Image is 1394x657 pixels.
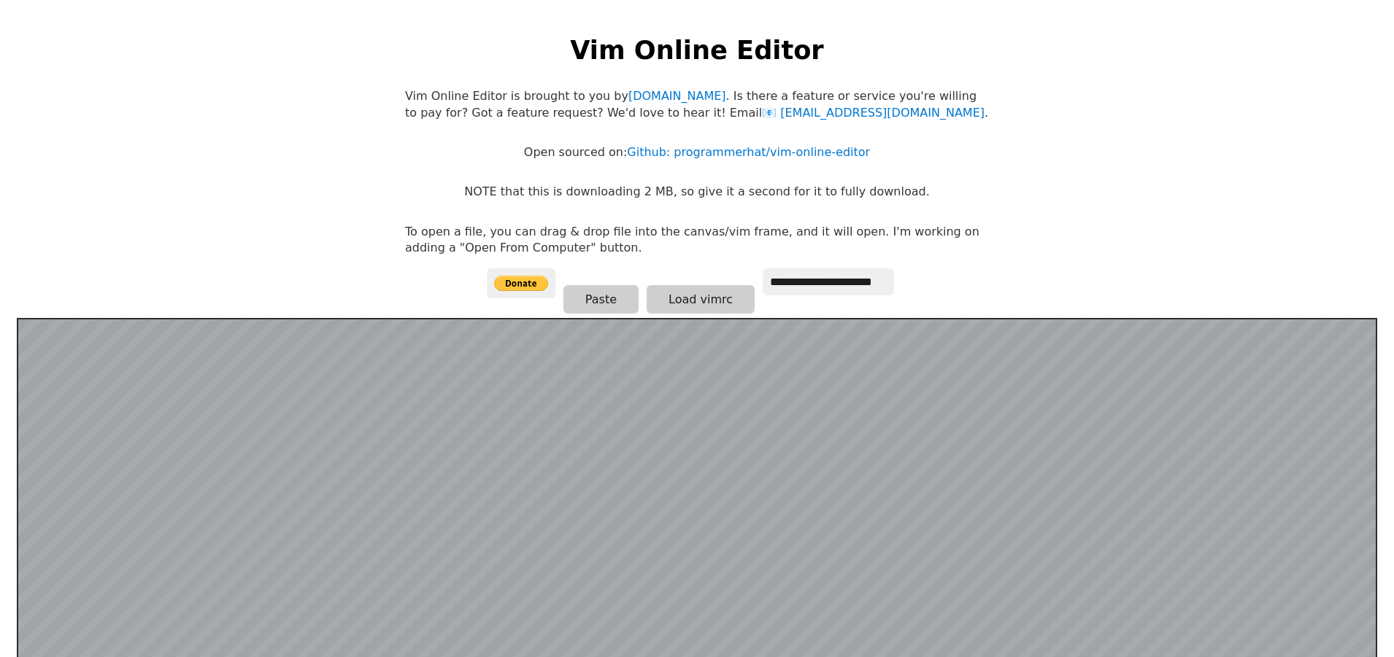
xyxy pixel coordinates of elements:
[628,89,726,103] a: [DOMAIN_NAME]
[570,32,823,68] h1: Vim Online Editor
[405,224,989,257] p: To open a file, you can drag & drop file into the canvas/vim frame, and it will open. I'm working...
[563,285,639,314] button: Paste
[647,285,755,314] button: Load vimrc
[464,184,929,200] p: NOTE that this is downloading 2 MB, so give it a second for it to fully download.
[762,106,985,120] a: [EMAIL_ADDRESS][DOMAIN_NAME]
[627,145,870,159] a: Github: programmerhat/vim-online-editor
[524,144,870,160] p: Open sourced on:
[405,88,989,121] p: Vim Online Editor is brought to you by . Is there a feature or service you're willing to pay for?...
